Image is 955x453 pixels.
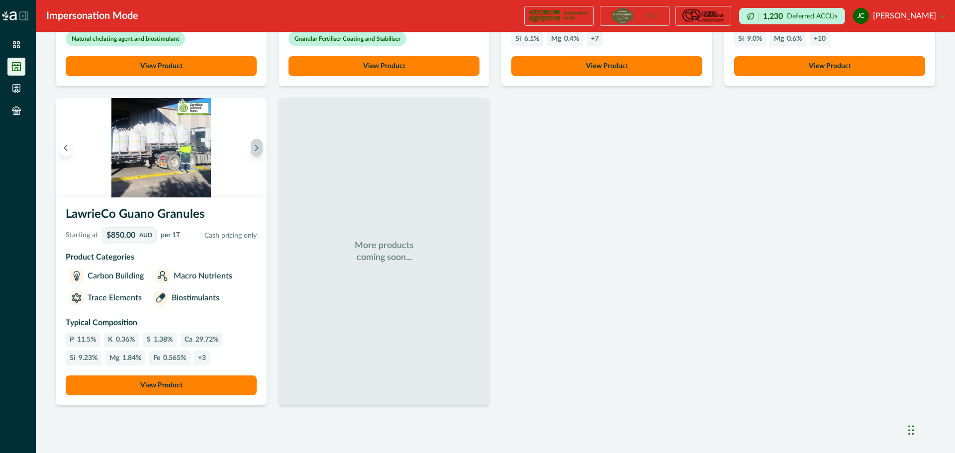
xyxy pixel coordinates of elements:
[763,12,783,20] p: 1,230
[2,11,17,20] img: Logo
[70,335,74,345] p: P
[681,8,726,24] img: certification logo
[66,375,257,395] button: View Product
[72,34,179,43] p: Natural chelating agent and biostimulant
[46,8,138,23] div: Impersonation Mode
[734,56,925,76] button: View Product
[72,271,82,281] img: Carbon Building
[106,231,135,239] p: $850.00
[70,353,76,363] p: Si
[288,56,479,76] button: View Product
[738,34,744,44] p: Si
[747,34,762,44] p: 9.0%
[122,353,141,363] p: 1.84%
[787,12,838,20] p: Deferred ACCUs
[564,11,589,21] p: Independent Audit
[109,353,119,363] p: Mg
[66,230,98,241] p: Starting at
[172,292,219,304] p: Biostimulants
[108,335,113,345] p: K
[158,271,168,281] img: Macro Nutrients
[354,240,414,264] p: More products coming soon...
[66,205,257,227] h3: LawrieCo Guano Granules
[787,34,802,44] p: 0.6%
[161,230,180,241] p: per 1T
[77,335,96,345] p: 11.5%
[185,335,192,345] p: Ca
[591,34,599,44] p: + 7
[154,335,173,345] p: 1.38%
[612,8,633,24] img: certification logo
[72,293,82,303] img: Trace Elements
[139,232,152,238] p: AUD
[645,13,658,18] p: Tier 2
[198,353,206,363] p: + 3
[88,270,144,282] p: Carbon Building
[66,56,257,76] button: View Product
[66,251,257,263] p: Product Categories
[251,139,263,157] button: Next image
[529,8,560,24] img: certification logo
[184,231,257,241] p: Cash pricing only
[195,335,218,345] p: 29.72%
[814,34,826,44] p: + 10
[153,353,160,363] p: Fe
[79,353,97,363] p: 9.23%
[174,270,232,282] p: Macro Nutrients
[524,34,539,44] p: 6.1%
[908,415,914,445] div: Drag
[156,293,166,303] img: Biostimulants
[511,56,702,76] button: View Product
[774,34,784,44] p: Mg
[564,34,579,44] p: 0.4%
[853,4,945,28] button: justin costello[PERSON_NAME]
[147,335,151,345] p: S
[66,317,257,329] p: Typical Composition
[905,405,955,453] iframe: Chat Widget
[116,335,135,345] p: 0.36%
[515,34,521,44] p: Si
[60,139,72,157] button: Previous image
[294,34,400,43] p: Granular Fertiliser Coating and Stabiliser
[163,353,186,363] p: 0.565%
[551,34,561,44] p: Mg
[88,292,142,304] p: Trace Elements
